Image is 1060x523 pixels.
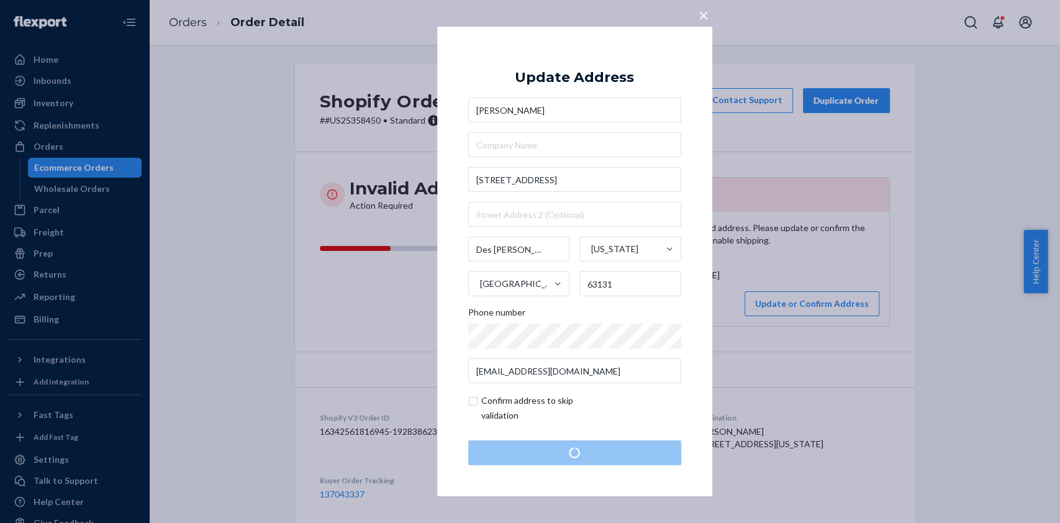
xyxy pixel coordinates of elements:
input: ZIP Code [579,271,681,296]
input: First & Last Name [468,98,681,122]
div: Update Address [515,70,634,85]
input: Company Name [468,132,681,157]
input: Street Address [468,167,681,192]
div: [US_STATE] [591,243,638,255]
input: Street Address 2 (Optional) [468,202,681,227]
input: Email (Only Required for International) [468,358,681,383]
input: [US_STATE] [590,237,591,261]
input: City [468,237,570,261]
input: [GEOGRAPHIC_DATA] [479,271,480,296]
div: [GEOGRAPHIC_DATA] [480,278,553,290]
span: Phone number [468,306,525,324]
span: × [699,4,709,25]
